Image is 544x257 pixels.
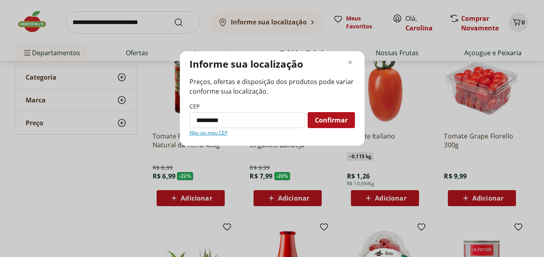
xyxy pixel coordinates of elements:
p: Informe sua localização [189,58,303,70]
button: Fechar modal de regionalização [345,58,355,67]
label: CEP [189,102,199,110]
span: Preços, ofertas e disposição dos produtos pode variar conforme sua localização. [189,77,355,96]
button: Confirmar [308,112,355,128]
span: Confirmar [315,117,348,123]
div: Modal de regionalização [180,51,365,146]
a: Não sei meu CEP [189,130,228,136]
